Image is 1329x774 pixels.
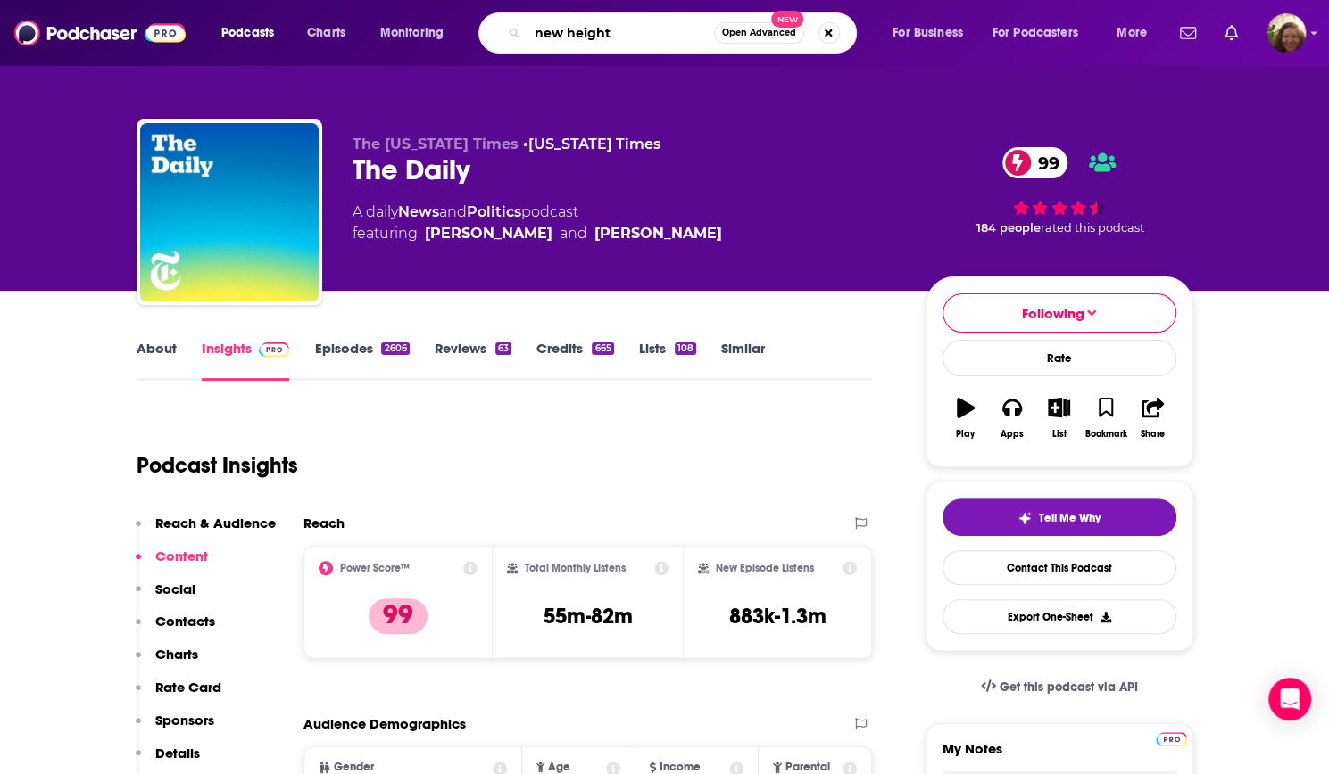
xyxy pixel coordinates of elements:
span: Gender [334,762,374,773]
button: tell me why sparkleTell Me Why [943,498,1176,536]
p: Rate Card [155,679,221,696]
div: A daily podcast [353,202,722,244]
span: For Business [893,21,963,45]
p: Contacts [155,613,215,630]
span: Age [548,762,570,773]
button: Charts [136,646,198,679]
button: Sponsors [136,712,214,745]
span: • [523,136,660,152]
img: User Profile [1267,13,1306,53]
button: Rate Card [136,679,221,712]
h2: Reach [303,515,345,531]
p: Reach & Audience [155,515,276,531]
button: Reach & Audience [136,515,276,548]
button: Content [136,548,208,580]
a: Charts [295,19,356,47]
span: The [US_STATE] Times [353,136,519,152]
input: Search podcasts, credits, & more... [527,19,714,47]
button: Apps [989,386,1035,450]
button: Social [136,580,195,613]
button: Share [1129,386,1175,450]
img: Podchaser Pro [259,342,290,357]
button: Show profile menu [1267,13,1306,53]
span: More [1117,21,1147,45]
a: Michael Barbaro [425,223,552,244]
span: and [439,203,467,220]
a: Reviews63 [435,340,511,381]
span: New [771,11,803,28]
div: Apps [1001,429,1024,440]
div: List [1052,429,1067,440]
span: featuring [353,223,722,244]
button: open menu [209,19,297,47]
span: Tell Me Why [1039,511,1101,525]
div: 2606 [381,342,409,355]
a: 99 [1002,147,1068,178]
p: Social [155,580,195,597]
button: Following [943,293,1176,333]
span: rated this podcast [1041,221,1144,235]
span: Logged in as cborde [1267,13,1306,53]
div: 665 [592,342,613,355]
div: Open Intercom Messenger [1268,678,1311,720]
img: Podchaser - Follow, Share and Rate Podcasts [14,16,186,50]
div: [PERSON_NAME] [594,223,722,244]
button: Contacts [136,613,215,646]
div: Play [956,429,975,440]
h2: Audience Demographics [303,715,466,732]
button: open menu [368,19,467,47]
h2: Total Monthly Listens [525,562,626,574]
a: Show notifications dropdown [1173,18,1203,48]
div: Bookmark [1084,429,1126,440]
button: Export One-Sheet [943,599,1176,634]
div: Search podcasts, credits, & more... [495,12,874,54]
button: Open AdvancedNew [714,22,804,44]
img: The Daily [140,123,319,301]
h2: New Episode Listens [716,562,814,574]
p: Charts [155,646,198,663]
div: Share [1141,429,1165,440]
span: 184 people [976,221,1041,235]
span: 99 [1020,147,1068,178]
button: open menu [880,19,985,47]
div: 108 [675,342,696,355]
a: Pro website [1156,729,1187,746]
a: Lists108 [639,340,696,381]
span: and [560,223,587,244]
button: List [1035,386,1082,450]
a: About [137,340,177,381]
h3: 883k-1.3m [729,603,826,630]
span: Income [660,762,701,773]
button: Play [943,386,989,450]
div: 99 184 peoplerated this podcast [926,136,1193,246]
div: 63 [495,342,511,355]
p: Details [155,745,200,762]
a: Show notifications dropdown [1217,18,1245,48]
button: Bookmark [1083,386,1129,450]
span: Open Advanced [722,29,796,37]
a: InsightsPodchaser Pro [202,340,290,381]
a: Similar [721,340,765,381]
h3: 55m-82m [543,603,632,630]
div: Rate [943,340,1176,376]
p: 99 [369,598,428,634]
span: Charts [307,21,345,45]
img: tell me why sparkle [1018,511,1032,525]
a: Get this podcast via API [967,665,1152,709]
p: Content [155,548,208,564]
span: Podcasts [221,21,274,45]
a: News [398,203,439,220]
h2: Power Score™ [340,562,410,574]
p: Sponsors [155,712,214,729]
a: [US_STATE] Times [528,136,660,152]
a: Contact This Podcast [943,550,1176,585]
h1: Podcast Insights [137,452,298,479]
span: Following [1022,305,1084,322]
span: Monitoring [380,21,444,45]
button: open menu [1104,19,1169,47]
a: Credits665 [536,340,613,381]
img: Podchaser Pro [1156,732,1187,746]
a: Politics [467,203,521,220]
